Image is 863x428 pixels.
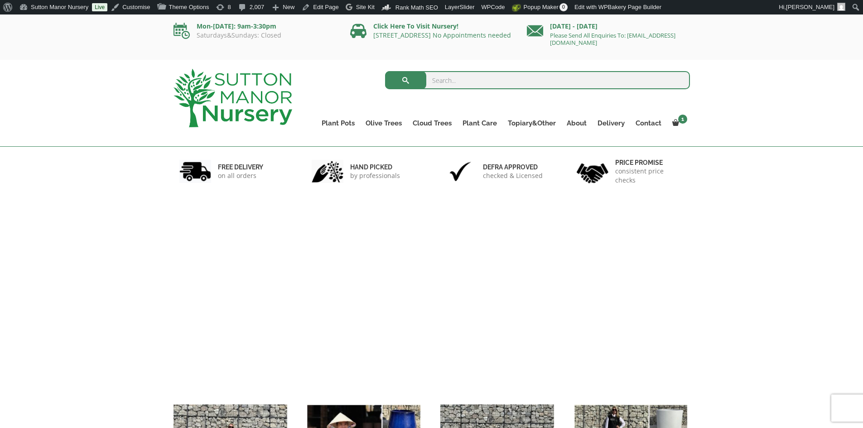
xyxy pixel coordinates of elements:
span: Site Kit [356,4,375,10]
img: 4.jpg [577,158,608,185]
h6: Defra approved [483,163,543,171]
img: logo [174,69,292,127]
img: 1.jpg [179,160,211,183]
a: Olive Trees [360,117,407,130]
a: Cloud Trees [407,117,457,130]
p: [DATE] - [DATE] [527,21,690,32]
p: by professionals [350,171,400,180]
a: Please Send All Enquiries To: [EMAIL_ADDRESS][DOMAIN_NAME] [550,31,675,47]
img: 2.jpg [312,160,343,183]
span: 1 [678,115,687,124]
p: Mon-[DATE]: 9am-3:30pm [174,21,337,32]
a: Click Here To Visit Nursery! [373,22,458,30]
a: About [561,117,592,130]
a: Delivery [592,117,630,130]
p: checked & Licensed [483,171,543,180]
a: Contact [630,117,667,130]
span: [PERSON_NAME] [786,4,834,10]
a: 1 [667,117,690,130]
span: 0 [559,3,568,11]
input: Search... [385,71,690,89]
p: Saturdays&Sundays: Closed [174,32,337,39]
p: consistent price checks [615,167,684,185]
a: Live [92,3,107,11]
a: Plant Pots [316,117,360,130]
span: Rank Math SEO [395,4,438,11]
p: on all orders [218,171,263,180]
a: Topiary&Other [502,117,561,130]
img: 3.jpg [444,160,476,183]
a: [STREET_ADDRESS] No Appointments needed [373,31,511,39]
h6: hand picked [350,163,400,171]
h6: Price promise [615,159,684,167]
h6: FREE DELIVERY [218,163,263,171]
a: Plant Care [457,117,502,130]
